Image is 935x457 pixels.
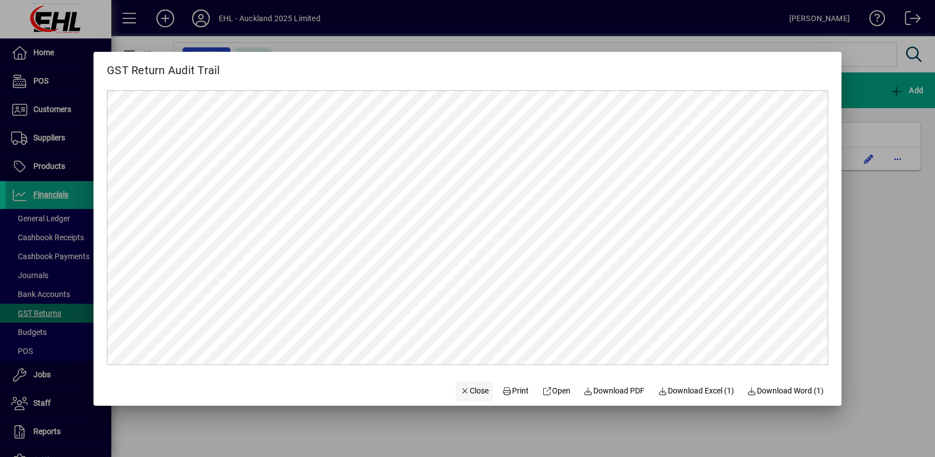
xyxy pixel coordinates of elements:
[542,385,570,397] span: Open
[456,381,494,401] button: Close
[498,381,533,401] button: Print
[538,381,575,401] a: Open
[584,385,645,397] span: Download PDF
[747,385,824,397] span: Download Word (1)
[743,381,829,401] button: Download Word (1)
[502,385,529,397] span: Print
[93,52,234,79] h2: GST Return Audit Trail
[653,381,739,401] button: Download Excel (1)
[460,385,489,397] span: Close
[579,381,649,401] a: Download PDF
[658,385,734,397] span: Download Excel (1)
